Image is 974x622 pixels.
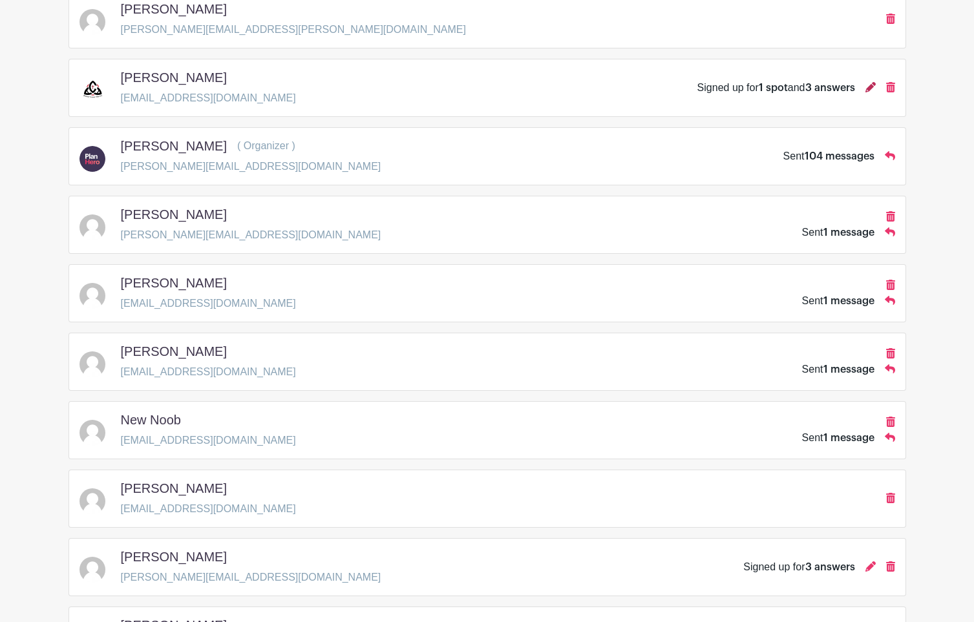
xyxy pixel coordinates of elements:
[121,227,381,243] p: [PERSON_NAME][EMAIL_ADDRESS][DOMAIN_NAME]
[743,559,854,575] div: Signed up for
[121,1,227,17] h5: [PERSON_NAME]
[759,83,788,93] span: 1 spot
[805,83,855,93] span: 3 answers
[823,364,874,375] span: 1 message
[823,296,874,306] span: 1 message
[79,420,105,446] img: default-ce2991bfa6775e67f084385cd625a349d9dcbb7a52a09fb2fda1e96e2d18dcdb.png
[121,207,227,222] h5: [PERSON_NAME]
[121,296,296,311] p: [EMAIL_ADDRESS][DOMAIN_NAME]
[79,214,105,240] img: default-ce2991bfa6775e67f084385cd625a349d9dcbb7a52a09fb2fda1e96e2d18dcdb.png
[121,344,227,359] h5: [PERSON_NAME]
[79,283,105,309] img: default-ce2991bfa6775e67f084385cd625a349d9dcbb7a52a09fb2fda1e96e2d18dcdb.png
[121,138,227,154] h5: [PERSON_NAME]
[802,362,874,377] div: Sent
[823,227,874,238] span: 1 message
[79,557,105,583] img: default-ce2991bfa6775e67f084385cd625a349d9dcbb7a52a09fb2fda1e96e2d18dcdb.png
[79,9,105,35] img: default-ce2991bfa6775e67f084385cd625a349d9dcbb7a52a09fb2fda1e96e2d18dcdb.png
[823,433,874,443] span: 1 message
[121,364,296,380] p: [EMAIL_ADDRESS][DOMAIN_NAME]
[805,151,874,161] span: 104 messages
[121,70,227,85] h5: [PERSON_NAME]
[79,78,105,103] img: aca-320x320.png
[783,149,874,164] div: Sent
[805,562,855,572] span: 3 answers
[79,488,105,514] img: default-ce2991bfa6775e67f084385cd625a349d9dcbb7a52a09fb2fda1e96e2d18dcdb.png
[121,159,381,174] p: [PERSON_NAME][EMAIL_ADDRESS][DOMAIN_NAME]
[121,22,466,37] p: [PERSON_NAME][EMAIL_ADDRESS][PERSON_NAME][DOMAIN_NAME]
[802,293,874,309] div: Sent
[121,275,227,291] h5: [PERSON_NAME]
[237,140,295,151] span: ( Organizer )
[121,481,227,496] h5: [PERSON_NAME]
[697,80,855,96] div: Signed up for and
[121,570,381,585] p: [PERSON_NAME][EMAIL_ADDRESS][DOMAIN_NAME]
[121,501,296,517] p: [EMAIL_ADDRESS][DOMAIN_NAME]
[121,412,181,428] h5: New Noob
[79,351,105,377] img: default-ce2991bfa6775e67f084385cd625a349d9dcbb7a52a09fb2fda1e96e2d18dcdb.png
[802,225,874,240] div: Sent
[121,90,296,106] p: [EMAIL_ADDRESS][DOMAIN_NAME]
[802,430,874,446] div: Sent
[121,549,227,565] h5: [PERSON_NAME]
[79,146,105,172] img: PH-Logo-Circle-Centered-Purple.jpg
[121,433,296,448] p: [EMAIL_ADDRESS][DOMAIN_NAME]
